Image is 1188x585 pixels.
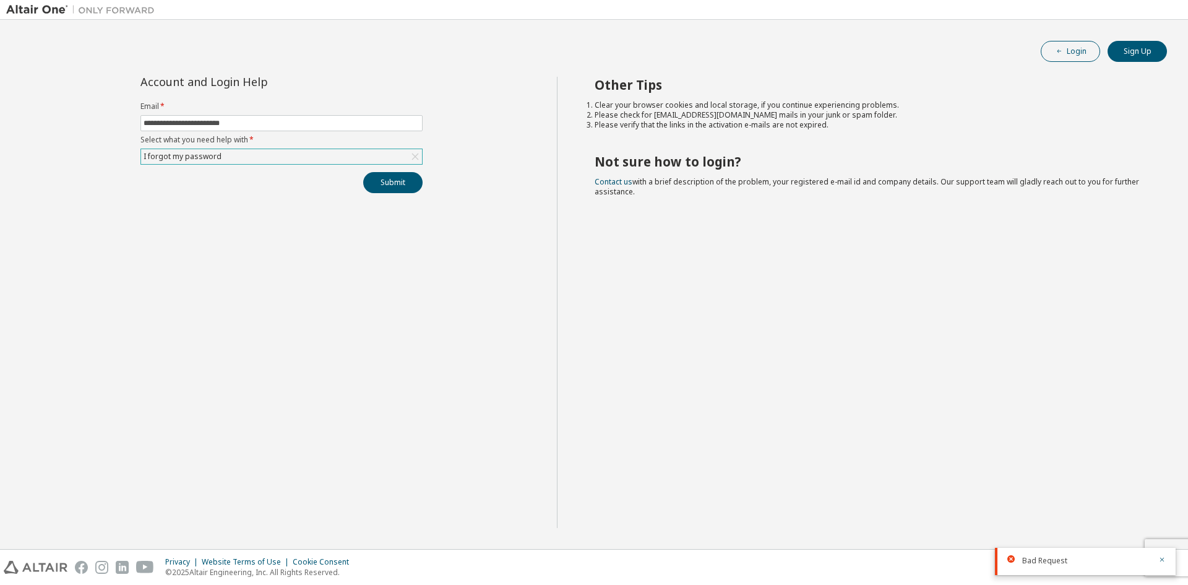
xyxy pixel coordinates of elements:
[595,110,1145,120] li: Please check for [EMAIL_ADDRESS][DOMAIN_NAME] mails in your junk or spam folder.
[595,176,632,187] a: Contact us
[142,150,223,163] div: I forgot my password
[165,567,356,578] p: © 2025 Altair Engineering, Inc. All Rights Reserved.
[116,561,129,574] img: linkedin.svg
[141,149,422,164] div: I forgot my password
[75,561,88,574] img: facebook.svg
[165,557,202,567] div: Privacy
[6,4,161,16] img: Altair One
[595,120,1145,130] li: Please verify that the links in the activation e-mails are not expired.
[363,172,423,193] button: Submit
[202,557,293,567] div: Website Terms of Use
[4,561,67,574] img: altair_logo.svg
[1041,41,1100,62] button: Login
[293,557,356,567] div: Cookie Consent
[140,77,366,87] div: Account and Login Help
[95,561,108,574] img: instagram.svg
[1022,556,1067,566] span: Bad Request
[136,561,154,574] img: youtube.svg
[595,154,1145,170] h2: Not sure how to login?
[595,176,1139,197] span: with a brief description of the problem, your registered e-mail id and company details. Our suppo...
[1108,41,1167,62] button: Sign Up
[140,102,423,111] label: Email
[595,77,1145,93] h2: Other Tips
[595,100,1145,110] li: Clear your browser cookies and local storage, if you continue experiencing problems.
[140,135,423,145] label: Select what you need help with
